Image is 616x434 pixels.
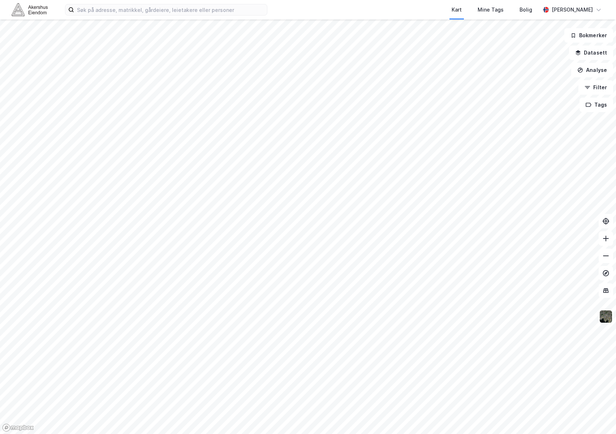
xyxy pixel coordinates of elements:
[478,5,504,14] div: Mine Tags
[552,5,593,14] div: [PERSON_NAME]
[578,80,613,95] button: Filter
[580,399,616,434] div: Kontrollprogram for chat
[74,4,267,15] input: Søk på adresse, matrikkel, gårdeiere, leietakere eller personer
[599,310,613,323] img: 9k=
[571,63,613,77] button: Analyse
[569,46,613,60] button: Datasett
[580,98,613,112] button: Tags
[520,5,532,14] div: Bolig
[452,5,462,14] div: Kart
[580,399,616,434] iframe: Chat Widget
[564,28,613,43] button: Bokmerker
[12,3,48,16] img: akershus-eiendom-logo.9091f326c980b4bce74ccdd9f866810c.svg
[2,424,34,432] a: Mapbox homepage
